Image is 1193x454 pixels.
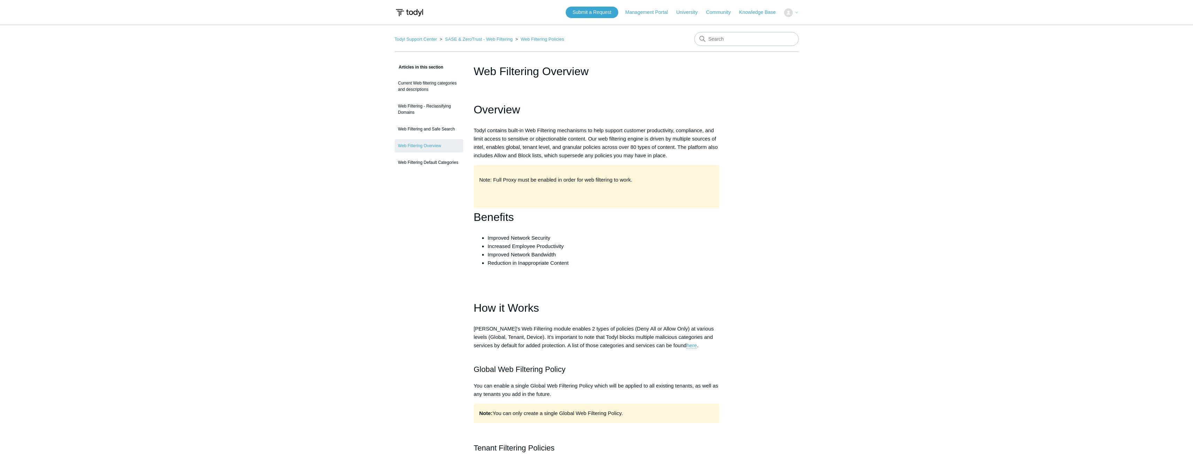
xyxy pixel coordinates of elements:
[474,299,720,317] h1: How it Works
[474,404,720,423] div: You can only create a single Global Web Filtering Policy.
[474,126,720,160] p: Todyl contains built-in Web Filtering mechanisms to help support customer productivity, complianc...
[566,7,618,18] a: Submit a Request
[395,37,439,42] li: Todyl Support Center
[479,410,493,416] strong: Note:
[488,234,720,242] li: Improved Network Security
[479,176,714,184] p: Note: Full Proxy must be enabled in order for web filtering to work.
[395,6,424,19] img: Todyl Support Center Help Center home page
[395,139,463,152] a: Web Filtering Overview
[474,382,720,398] p: You can enable a single Global Web Filtering Policy which will be applied to all existing tenants...
[488,242,720,250] li: Increased Employee Productivity
[395,156,463,169] a: Web Filtering Default Categories
[474,101,720,119] h1: Overview
[474,208,720,226] h1: Benefits
[687,342,697,349] a: here
[474,363,720,375] h2: Global Web Filtering Policy
[676,9,704,16] a: University
[488,259,720,267] li: Reduction in Inappropriate Content
[395,122,463,136] a: Web Filtering and Safe Search
[625,9,675,16] a: Management Portal
[521,37,564,42] a: Web Filtering Policies
[395,99,463,119] a: Web Filtering - Reclassifying Domains
[739,9,783,16] a: Knowledge Base
[445,37,512,42] a: SASE & ZeroTrust - Web Filtering
[694,32,799,46] input: Search
[474,442,720,454] h2: Tenant Filtering Policies
[395,65,443,70] span: Articles in this section
[488,250,720,259] li: Improved Network Bandwidth
[395,37,437,42] a: Todyl Support Center
[438,37,514,42] li: SASE & ZeroTrust - Web Filtering
[706,9,738,16] a: Community
[395,77,463,96] a: Current Web filtering categories and descriptions
[474,325,720,358] p: [PERSON_NAME]'s Web Filtering module enables 2 types of policies (Deny All or Allow Only) at vari...
[514,37,564,42] li: Web Filtering Policies
[474,63,720,80] h1: Web Filtering Overview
